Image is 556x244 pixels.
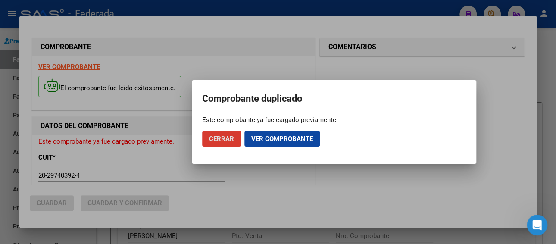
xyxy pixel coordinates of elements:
button: Cerrar [202,131,241,147]
iframe: Intercom live chat [527,215,547,235]
h2: Comprobante duplicado [202,91,466,107]
button: Ver comprobante [244,131,320,147]
span: Cerrar [209,135,234,143]
div: Este comprobante ya fue cargado previamente. [202,116,466,124]
span: Ver comprobante [251,135,313,143]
